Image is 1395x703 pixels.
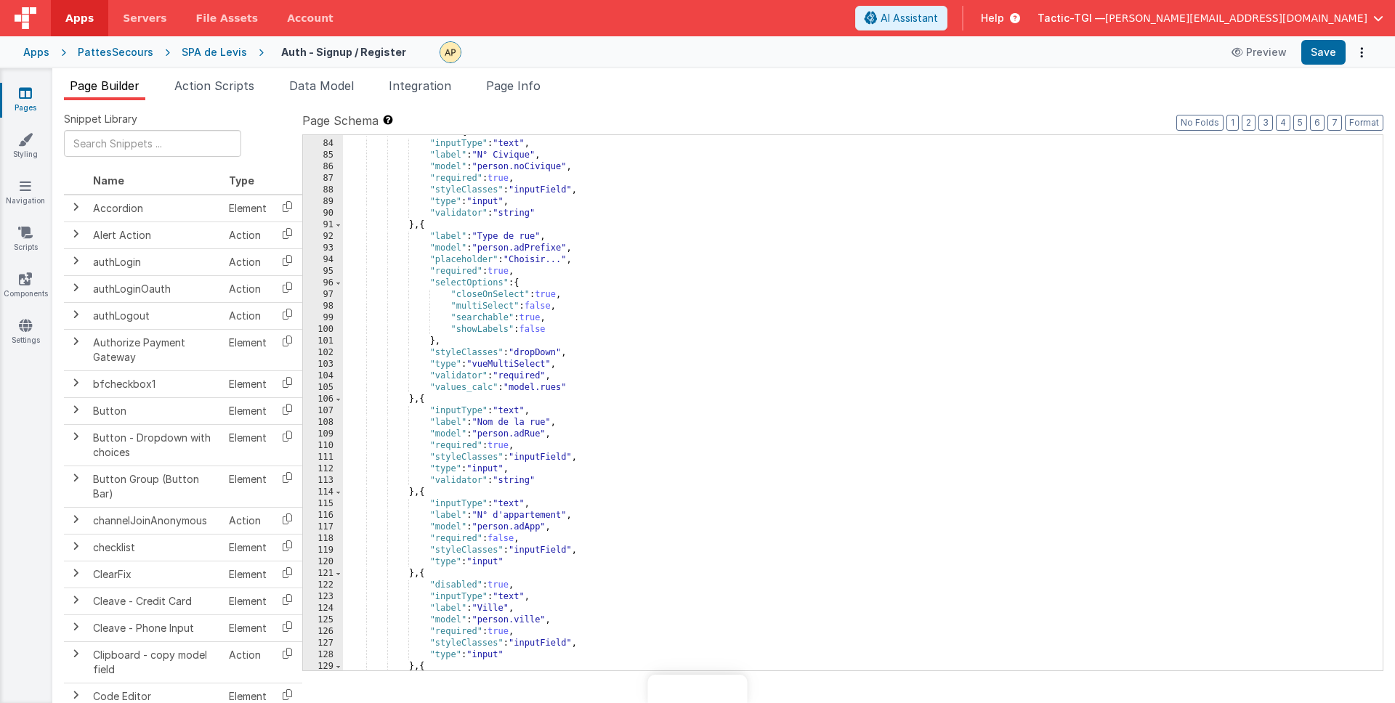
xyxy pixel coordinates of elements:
td: authLoginOauth [87,275,223,302]
td: Element [223,370,272,397]
div: 126 [303,626,343,638]
td: Alert Action [87,222,223,248]
div: 102 [303,347,343,359]
span: AI Assistant [881,11,938,25]
div: 100 [303,324,343,336]
td: Action [223,302,272,329]
div: 91 [303,219,343,231]
span: Servers [123,11,166,25]
span: Page Schema [302,112,379,129]
div: 101 [303,336,343,347]
button: 4 [1276,115,1290,131]
div: 109 [303,428,343,440]
td: checklist [87,534,223,561]
span: [PERSON_NAME][EMAIL_ADDRESS][DOMAIN_NAME] [1105,11,1367,25]
div: 108 [303,417,343,428]
div: 129 [303,661,343,672]
div: 127 [303,638,343,649]
div: SPA de Levis [182,45,247,60]
span: Apps [65,11,94,25]
div: 120 [303,556,343,568]
td: Action [223,275,272,302]
div: 112 [303,463,343,475]
div: 123 [303,591,343,603]
td: Element [223,397,272,424]
td: Element [223,424,272,466]
td: Element [223,561,272,588]
td: Element [223,466,272,507]
button: Tactic-TGI — [PERSON_NAME][EMAIL_ADDRESS][DOMAIN_NAME] [1038,11,1383,25]
div: 103 [303,359,343,370]
button: Options [1351,42,1372,62]
div: 114 [303,487,343,498]
div: 86 [303,161,343,173]
div: 106 [303,394,343,405]
td: Element [223,588,272,614]
td: Action [223,222,272,248]
div: 122 [303,580,343,591]
td: Cleave - Credit Card [87,588,223,614]
button: AI Assistant [855,6,947,31]
div: 119 [303,545,343,556]
div: 99 [303,312,343,324]
td: Action [223,641,272,683]
div: 115 [303,498,343,510]
div: 92 [303,231,343,243]
div: 89 [303,196,343,208]
div: 111 [303,452,343,463]
td: Button - Dropdown with choices [87,424,223,466]
td: Element [223,329,272,370]
div: 96 [303,277,343,289]
div: 93 [303,243,343,254]
td: Element [223,534,272,561]
div: Apps [23,45,49,60]
div: 128 [303,649,343,661]
div: 97 [303,289,343,301]
span: Page Info [486,78,541,93]
button: 7 [1327,115,1342,131]
div: PattesSecours [78,45,153,60]
div: 124 [303,603,343,614]
div: 104 [303,370,343,382]
td: Cleave - Phone Input [87,614,223,641]
td: channelJoinAnonymous [87,507,223,534]
td: ClearFix [87,561,223,588]
span: Action Scripts [174,78,254,93]
div: 94 [303,254,343,266]
td: authLogout [87,302,223,329]
div: 110 [303,440,343,452]
h4: Auth - Signup / Register [281,46,406,57]
td: Authorize Payment Gateway [87,329,223,370]
span: File Assets [196,11,259,25]
span: Help [981,11,1004,25]
div: 88 [303,184,343,196]
div: 121 [303,568,343,580]
span: Name [93,174,124,187]
div: 98 [303,301,343,312]
td: Button Group (Button Bar) [87,466,223,507]
td: Action [223,507,272,534]
td: Action [223,248,272,275]
td: Clipboard - copy model field [87,641,223,683]
div: 95 [303,266,343,277]
td: Accordion [87,195,223,222]
button: 6 [1310,115,1325,131]
button: Save [1301,40,1346,65]
div: 105 [303,382,343,394]
div: 113 [303,475,343,487]
div: 118 [303,533,343,545]
div: 117 [303,521,343,533]
span: Snippet Library [64,112,137,126]
button: Format [1345,115,1383,131]
td: Element [223,195,272,222]
div: 87 [303,173,343,184]
td: authLogin [87,248,223,275]
button: No Folds [1176,115,1224,131]
div: 116 [303,510,343,521]
button: 5 [1293,115,1307,131]
div: 90 [303,208,343,219]
div: 107 [303,405,343,417]
button: 1 [1226,115,1239,131]
span: Data Model [289,78,354,93]
span: Integration [389,78,451,93]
